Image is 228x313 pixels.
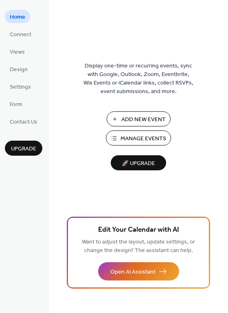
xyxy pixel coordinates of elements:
[10,13,25,22] span: Home
[110,268,156,276] span: Open AI Assistant
[5,115,42,128] a: Contact Us
[5,10,30,23] a: Home
[121,115,166,124] span: Add New Event
[83,62,193,96] span: Display one-time or recurring events, sync with Google, Outlook, Zoom, Eventbrite, Wix Events or ...
[121,135,166,143] span: Manage Events
[82,237,195,256] span: Want to adjust the layout, update settings, or change the design? The assistant can help.
[98,262,179,280] button: Open AI Assistant
[107,111,171,126] button: Add New Event
[10,30,31,39] span: Connect
[5,45,30,58] a: Views
[106,130,171,146] button: Manage Events
[10,100,22,109] span: Form
[10,118,37,126] span: Contact Us
[5,97,27,111] a: Form
[5,62,33,76] a: Design
[10,65,28,74] span: Design
[5,80,36,93] a: Settings
[10,48,25,57] span: Views
[10,83,31,91] span: Settings
[116,158,161,169] span: 🚀 Upgrade
[111,155,166,170] button: 🚀 Upgrade
[98,224,179,236] span: Edit Your Calendar with AI
[11,145,36,153] span: Upgrade
[5,141,42,156] button: Upgrade
[5,27,36,41] a: Connect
